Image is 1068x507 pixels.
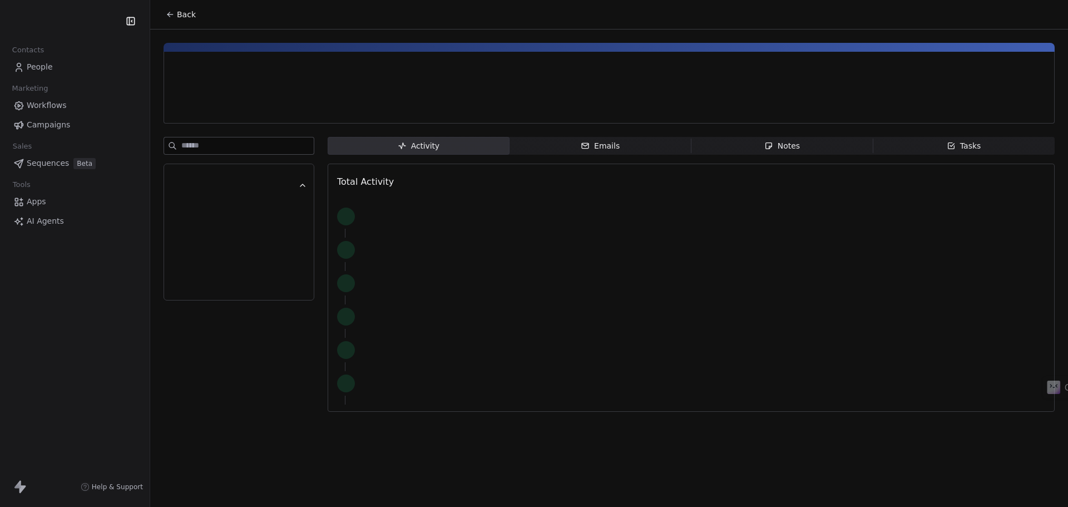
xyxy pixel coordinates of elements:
[177,9,196,20] span: Back
[7,80,53,97] span: Marketing
[947,140,981,152] div: Tasks
[9,96,141,115] a: Workflows
[7,42,49,58] span: Contacts
[9,116,141,134] a: Campaigns
[27,157,69,169] span: Sequences
[764,140,800,152] div: Notes
[73,158,96,169] span: Beta
[337,176,394,187] span: Total Activity
[8,176,35,193] span: Tools
[92,483,143,491] span: Help & Support
[27,100,67,111] span: Workflows
[27,61,53,73] span: People
[81,483,143,491] a: Help & Support
[27,119,70,131] span: Campaigns
[9,193,141,211] a: Apps
[9,58,141,76] a: People
[159,4,202,24] button: Back
[9,212,141,230] a: AI Agents
[9,154,141,173] a: SequencesBeta
[8,138,37,155] span: Sales
[27,215,64,227] span: AI Agents
[581,140,620,152] div: Emails
[27,196,46,208] span: Apps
